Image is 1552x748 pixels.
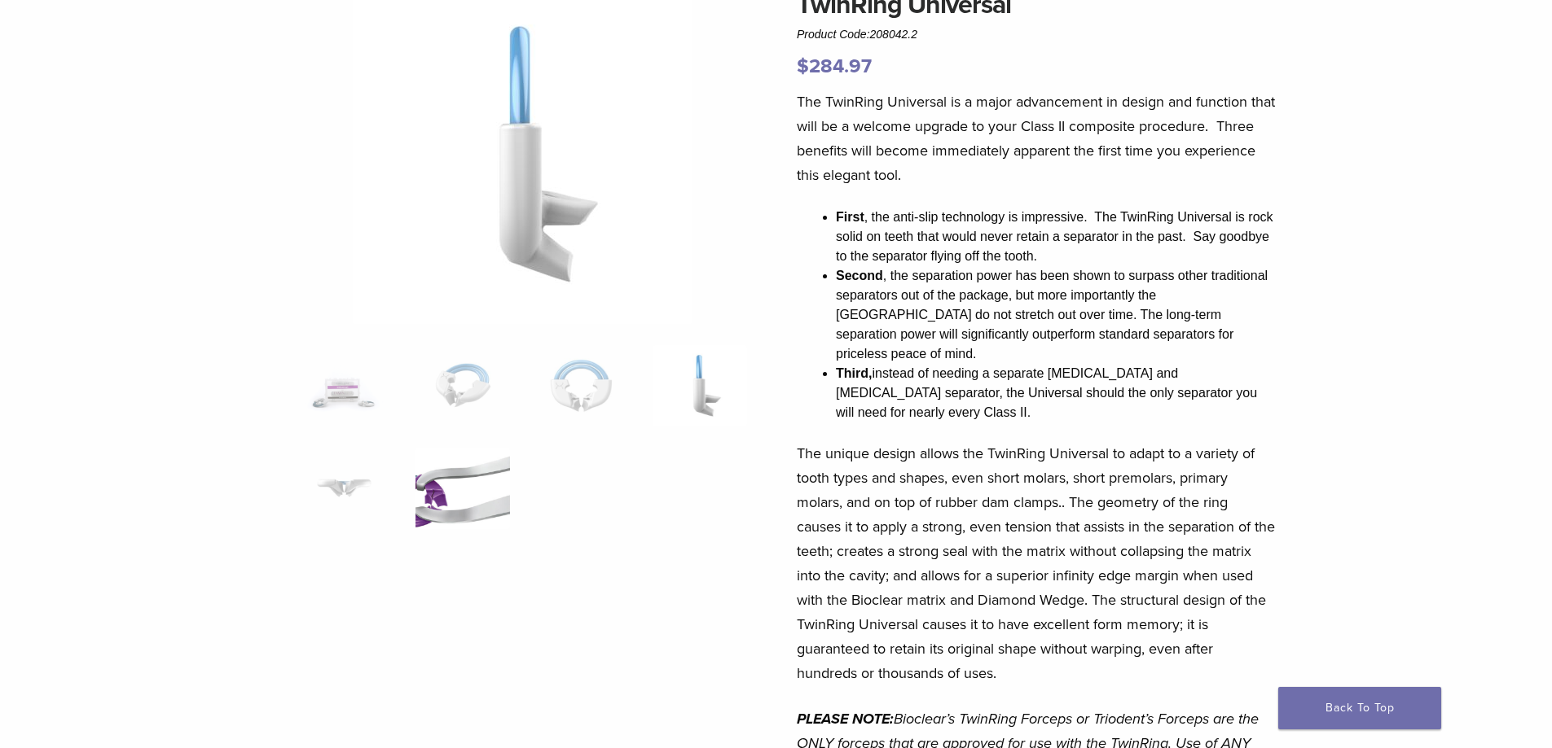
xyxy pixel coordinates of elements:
[836,266,1276,364] li: , the separation power has been shown to surpass other traditional separators out of the package,...
[870,28,917,41] span: 208042.2
[415,448,509,529] img: TwinRing Universal - Image 6
[797,710,894,728] em: PLEASE NOTE:
[1278,687,1441,729] a: Back To Top
[836,208,1276,266] li: , the anti-slip technology is impressive. The TwinRing Universal is rock solid on teeth that woul...
[797,441,1276,685] p: The unique design allows the TwinRing Universal to adapt to a variety of tooth types and shapes, ...
[297,345,391,426] img: 208042.2-324x324.png
[836,269,883,282] strong: Second
[797,28,917,41] span: Product Code:
[415,345,509,426] img: TwinRing Universal - Image 2
[297,448,391,529] img: TwinRing Universal - Image 5
[653,345,746,426] img: TwinRing Universal - Image 4
[836,366,872,380] strong: Third,
[836,210,864,224] strong: First
[797,55,872,78] bdi: 284.97
[797,90,1276,187] p: The TwinRing Universal is a major advancement in design and function that will be a welcome upgra...
[836,364,1276,422] li: instead of needing a separate [MEDICAL_DATA] and [MEDICAL_DATA] separator, the Universal should t...
[534,345,628,426] img: TwinRing Universal - Image 3
[797,55,809,78] span: $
